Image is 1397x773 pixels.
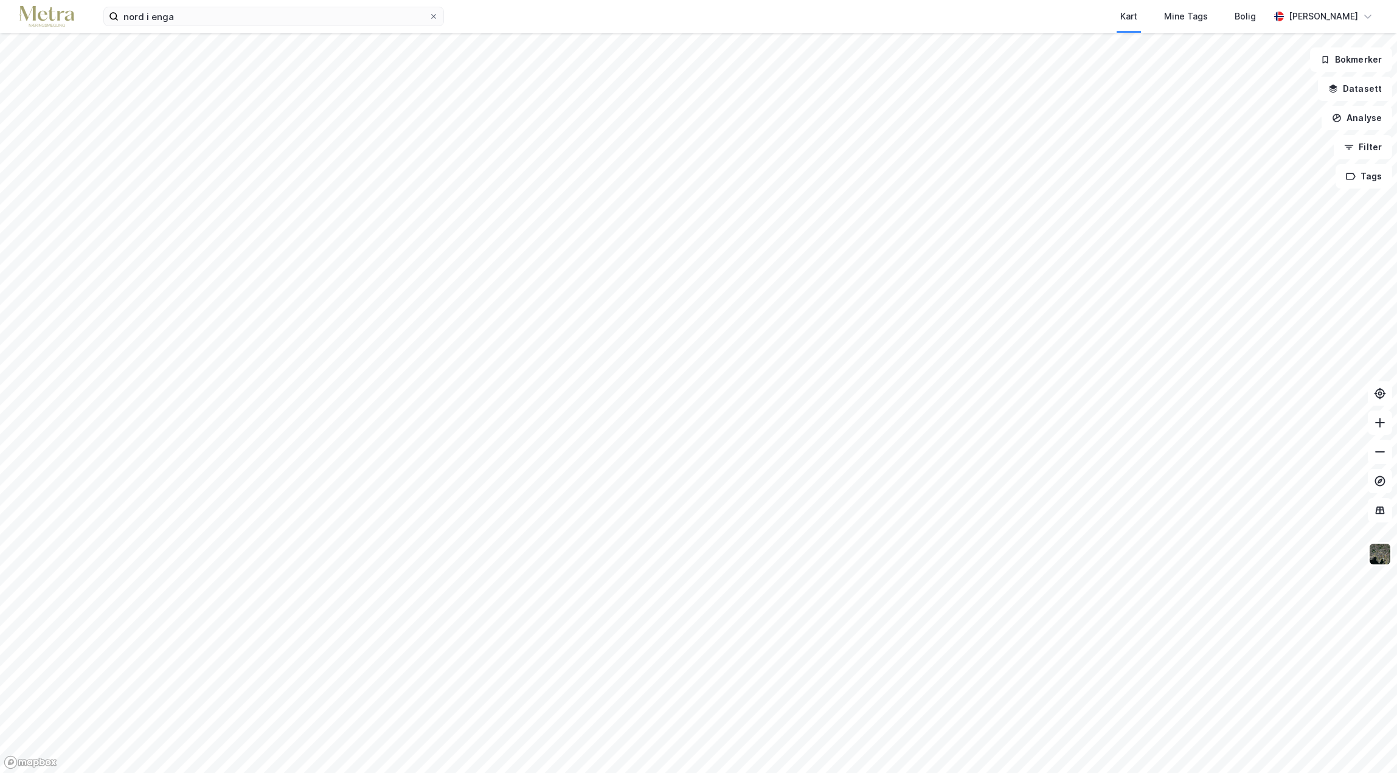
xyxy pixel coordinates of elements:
button: Bokmerker [1310,47,1392,72]
iframe: Chat Widget [1336,715,1397,773]
img: metra-logo.256734c3b2bbffee19d4.png [19,6,74,27]
button: Analyse [1322,106,1392,130]
input: Søk på adresse, matrikkel, gårdeiere, leietakere eller personer [119,7,429,26]
img: 9k= [1368,542,1392,566]
div: Kart [1120,9,1137,24]
div: Kontrollprogram for chat [1336,715,1397,773]
button: Datasett [1318,77,1392,101]
a: Mapbox homepage [4,755,57,769]
button: Filter [1334,135,1392,159]
div: Bolig [1235,9,1256,24]
div: [PERSON_NAME] [1289,9,1358,24]
button: Tags [1336,164,1392,189]
div: Mine Tags [1164,9,1208,24]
